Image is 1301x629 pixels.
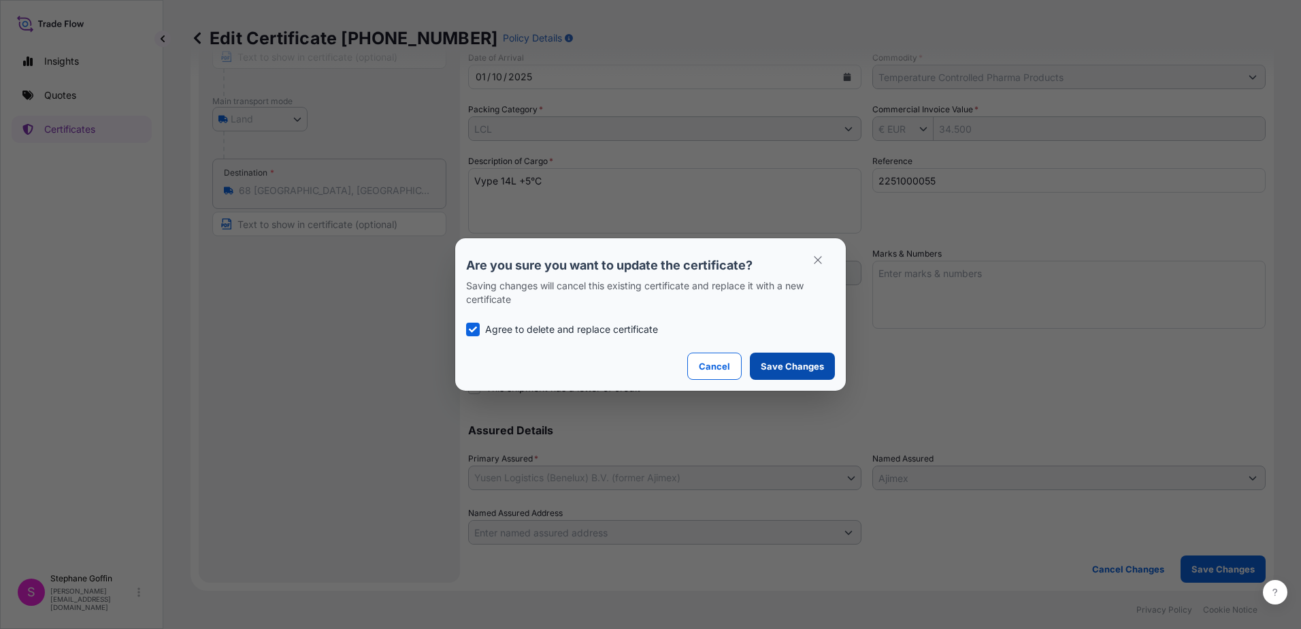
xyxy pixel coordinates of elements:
p: Save Changes [761,359,824,373]
p: Agree to delete and replace certificate [485,323,658,336]
p: Cancel [699,359,730,373]
p: Saving changes will cancel this existing certificate and replace it with a new certificate [466,279,835,306]
p: Are you sure you want to update the certificate? [466,257,835,274]
button: Save Changes [750,353,835,380]
button: Cancel [687,353,742,380]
